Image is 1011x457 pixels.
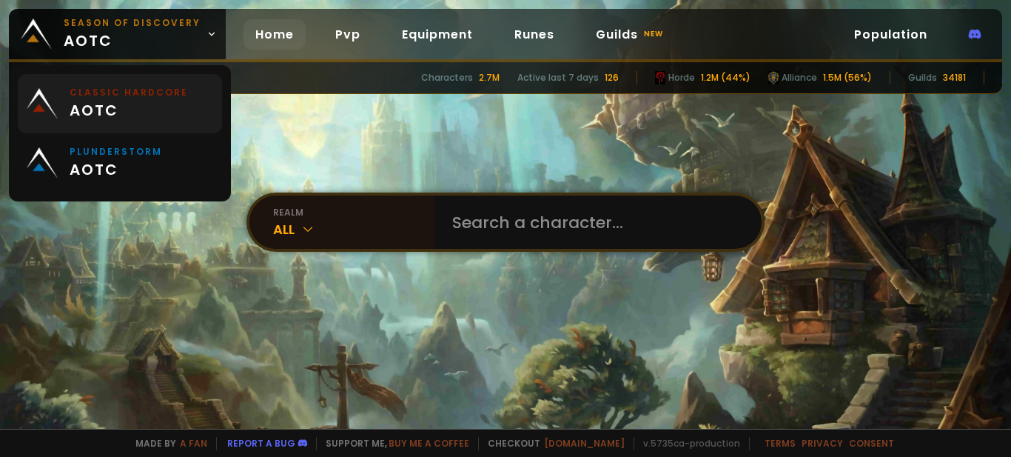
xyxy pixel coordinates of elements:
[908,71,937,84] div: Guilds
[64,16,201,30] small: Season of Discovery
[18,74,222,133] a: Classic Hardcoreaotc
[70,86,188,99] small: Classic Hardcore
[605,71,619,84] div: 126
[641,25,666,43] small: new
[70,99,188,121] span: aotc
[389,437,469,450] a: Buy me a coffee
[64,16,201,52] span: aotc
[127,437,207,450] span: Made by
[802,437,843,450] a: Privacy
[517,71,599,84] div: Active last 7 days
[421,71,473,84] div: Characters
[544,437,625,450] a: [DOMAIN_NAME]
[273,206,434,219] div: realm
[180,437,207,450] a: a fan
[701,71,750,84] div: 1.2M (44%)
[9,9,226,59] a: Season of Discoveryaotc
[323,19,372,50] a: Pvp
[765,437,796,450] a: Terms
[479,71,500,84] div: 2.7M
[842,19,939,50] a: Population
[503,19,566,50] a: Runes
[243,19,306,50] a: Home
[390,19,485,50] a: Equipment
[478,437,625,450] span: Checkout
[823,71,872,84] div: 1.5M (56%)
[634,437,740,450] span: v. 5735ca - production
[316,437,469,450] span: Support me,
[18,133,222,193] a: Plunderstormaotc
[227,437,295,450] a: Report a bug
[768,71,817,84] div: Alliance
[655,71,665,84] img: horde
[655,71,695,84] div: Horde
[70,159,162,181] span: aotc
[273,219,434,239] div: All
[70,145,162,159] small: Plunderstorm
[943,71,966,84] div: 34181
[768,71,779,84] img: horde
[443,196,744,249] input: Search a character...
[584,19,678,50] a: Guildsnew
[849,437,894,450] a: Consent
